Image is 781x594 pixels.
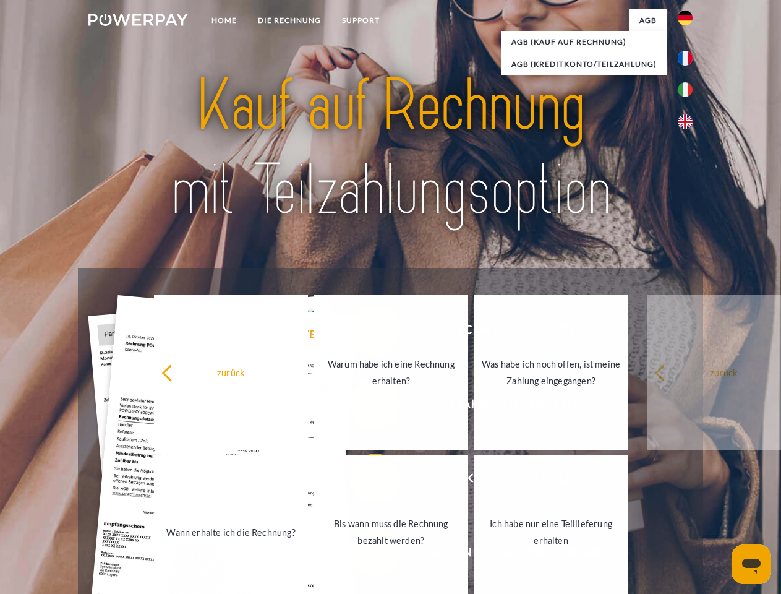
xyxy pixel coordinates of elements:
[501,53,667,75] a: AGB (Kreditkonto/Teilzahlung)
[732,544,771,584] iframe: Schaltfläche zum Öffnen des Messaging-Fensters
[88,14,188,26] img: logo-powerpay-white.svg
[474,295,628,450] a: Was habe ich noch offen, ist meine Zahlung eingegangen?
[629,9,667,32] a: agb
[161,523,301,540] div: Wann erhalte ich die Rechnung?
[678,51,693,66] img: fr
[322,515,461,549] div: Bis wann muss die Rechnung bezahlt werden?
[482,356,621,389] div: Was habe ich noch offen, ist meine Zahlung eingegangen?
[247,9,331,32] a: DIE RECHNUNG
[201,9,247,32] a: Home
[482,515,621,549] div: Ich habe nur eine Teillieferung erhalten
[501,31,667,53] a: AGB (Kauf auf Rechnung)
[678,82,693,97] img: it
[118,59,663,237] img: title-powerpay_de.svg
[678,114,693,129] img: en
[161,364,301,381] div: zurück
[322,356,461,389] div: Warum habe ich eine Rechnung erhalten?
[678,11,693,25] img: de
[331,9,390,32] a: SUPPORT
